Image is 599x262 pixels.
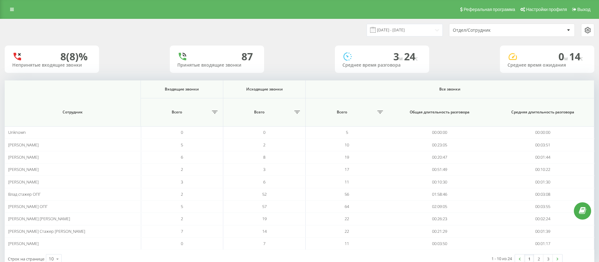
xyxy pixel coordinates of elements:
[181,241,183,246] span: 0
[181,228,183,234] span: 7
[262,204,267,209] span: 57
[491,225,594,237] td: 00:01:39
[491,126,594,139] td: 00:00:00
[564,55,569,62] span: м
[263,154,265,160] span: 8
[388,176,491,188] td: 00:10:30
[241,51,253,63] div: 87
[491,163,594,176] td: 00:10:22
[262,228,267,234] span: 14
[345,166,349,172] span: 17
[8,256,44,262] span: Строк на странице
[393,50,404,63] span: 3
[491,200,594,213] td: 00:03:55
[507,63,587,68] div: Среднее время ожидания
[181,142,183,148] span: 5
[262,216,267,221] span: 19
[181,191,183,197] span: 2
[345,241,349,246] span: 11
[181,179,183,185] span: 3
[499,110,586,115] span: Средняя длительность разговора
[8,166,39,172] span: [PERSON_NAME]
[345,228,349,234] span: 22
[558,50,569,63] span: 0
[463,7,515,12] span: Реферальная программа
[263,166,265,172] span: 3
[263,142,265,148] span: 2
[181,154,183,160] span: 6
[491,176,594,188] td: 00:01:30
[8,228,85,234] span: [PERSON_NAME] Стажер [PERSON_NAME]
[580,55,583,62] span: c
[388,151,491,163] td: 00:20:47
[144,110,210,115] span: Всего
[396,110,483,115] span: Общая длительность разговора
[177,63,257,68] div: Принятые входящие звонки
[8,241,39,246] span: [PERSON_NAME]
[309,110,375,115] span: Всего
[8,142,39,148] span: [PERSON_NAME]
[8,191,41,197] span: Влад стажер ОПГ
[14,110,131,115] span: Сотрудник
[491,188,594,200] td: 00:03:08
[345,216,349,221] span: 22
[491,151,594,163] td: 00:01:44
[399,55,404,62] span: м
[8,216,70,221] span: [PERSON_NAME] [PERSON_NAME]
[491,237,594,250] td: 00:01:17
[388,200,491,213] td: 02:09:05
[388,225,491,237] td: 00:21:29
[346,129,348,135] span: 5
[8,154,39,160] span: [PERSON_NAME]
[345,142,349,148] span: 10
[491,255,512,262] div: 1 - 10 из 24
[526,7,567,12] span: Настройки профиля
[415,55,418,62] span: c
[8,204,48,209] span: [PERSON_NAME] ОПГ
[181,129,183,135] span: 0
[230,87,298,92] span: Исходящие звонки
[8,179,39,185] span: [PERSON_NAME]
[388,126,491,139] td: 00:00:00
[578,227,593,242] iframe: Intercom live chat
[577,7,591,12] span: Выход
[345,154,349,160] span: 19
[342,63,422,68] div: Среднее время разговора
[388,213,491,225] td: 00:26:23
[388,237,491,250] td: 00:03:50
[263,179,265,185] span: 6
[404,50,418,63] span: 24
[491,139,594,151] td: 00:03:51
[8,129,26,135] span: Unknown
[345,179,349,185] span: 11
[388,163,491,176] td: 00:51:49
[323,87,577,92] span: Все звонки
[148,87,216,92] span: Входящие звонки
[263,241,265,246] span: 7
[491,213,594,225] td: 00:02:24
[60,51,88,63] div: 8 (8)%
[345,191,349,197] span: 56
[12,63,92,68] div: Непринятые входящие звонки
[263,129,265,135] span: 0
[569,50,583,63] span: 14
[181,204,183,209] span: 5
[453,28,528,33] div: Отдел/Сотрудник
[345,204,349,209] span: 64
[181,216,183,221] span: 2
[49,256,54,262] div: 10
[388,188,491,200] td: 01:58:46
[262,191,267,197] span: 52
[388,139,491,151] td: 00:23:05
[181,166,183,172] span: 2
[226,110,292,115] span: Всего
